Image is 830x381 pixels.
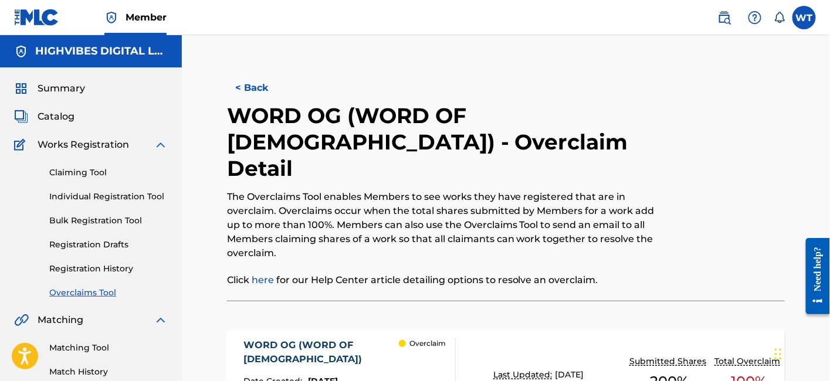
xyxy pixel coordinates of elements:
a: Bulk Registration Tool [49,215,168,227]
p: Submitted Shares [630,355,710,368]
p: The Overclaims Tool enables Members to see works they have registered that are in overclaim. Over... [227,190,657,260]
span: Catalog [38,110,74,124]
img: Catalog [14,110,28,124]
img: Summary [14,81,28,96]
div: User Menu [792,6,816,29]
span: Summary [38,81,85,96]
a: CatalogCatalog [14,110,74,124]
a: Registration History [49,263,168,275]
iframe: Chat Widget [771,325,830,381]
a: Public Search [713,6,736,29]
span: Member [126,11,167,24]
img: help [748,11,762,25]
a: Matching Tool [49,342,168,354]
p: Last Updated: [493,369,555,381]
img: expand [154,313,168,327]
button: < Back [227,73,297,103]
div: Help [743,6,767,29]
h5: HIGHVIBES DIGITAL LLC [35,45,168,58]
div: Notifications [774,12,785,23]
div: WORD OG (WORD OF [DEMOGRAPHIC_DATA]) [243,338,399,366]
img: Matching [14,313,29,327]
a: Registration Drafts [49,239,168,251]
p: Total Overclaim [715,355,784,368]
p: Click for our Help Center article detailing options to resolve an overclaim. [227,273,657,287]
img: MLC Logo [14,9,59,26]
p: Overclaim [409,338,446,349]
img: search [717,11,731,25]
img: Works Registration [14,138,29,152]
a: Overclaims Tool [49,287,168,299]
span: Matching [38,313,83,327]
a: Match History [49,366,168,378]
a: Individual Registration Tool [49,190,168,203]
div: Drag [775,336,782,372]
img: Accounts [14,45,28,59]
h2: WORD OG (WORD OF [DEMOGRAPHIC_DATA]) - Overclaim Detail [227,103,657,182]
span: Works Registration [38,138,129,152]
a: Claiming Tool [49,166,168,179]
img: expand [154,138,168,152]
img: Top Rightsholder [104,11,118,25]
a: here [252,274,274,285]
span: [DATE] [555,369,584,380]
a: SummarySummary [14,81,85,96]
iframe: Resource Center [797,229,830,324]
